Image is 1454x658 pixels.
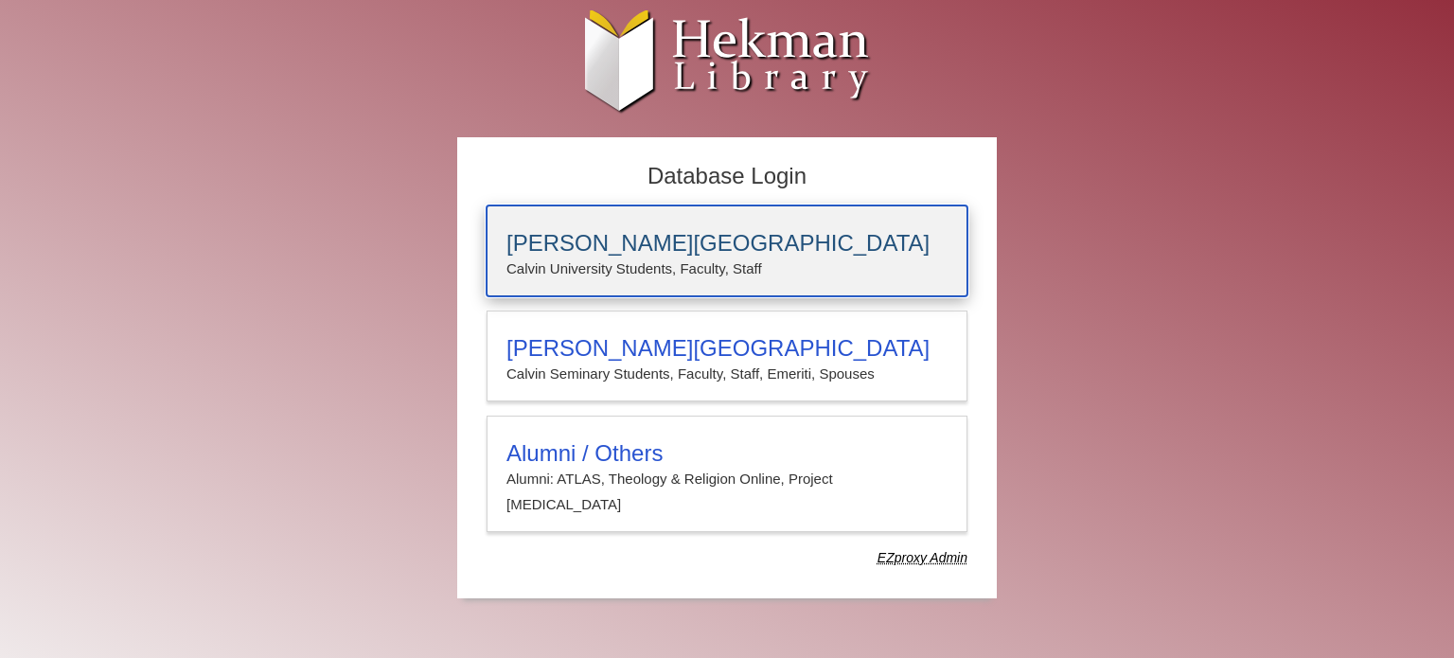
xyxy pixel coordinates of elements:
dfn: Use Alumni login [878,550,967,565]
h3: [PERSON_NAME][GEOGRAPHIC_DATA] [506,335,948,362]
a: [PERSON_NAME][GEOGRAPHIC_DATA]Calvin Seminary Students, Faculty, Staff, Emeriti, Spouses [487,311,967,401]
h3: Alumni / Others [506,440,948,467]
p: Calvin University Students, Faculty, Staff [506,257,948,281]
a: [PERSON_NAME][GEOGRAPHIC_DATA]Calvin University Students, Faculty, Staff [487,205,967,296]
summary: Alumni / OthersAlumni: ATLAS, Theology & Religion Online, Project [MEDICAL_DATA] [506,440,948,517]
h3: [PERSON_NAME][GEOGRAPHIC_DATA] [506,230,948,257]
h2: Database Login [477,157,977,196]
p: Calvin Seminary Students, Faculty, Staff, Emeriti, Spouses [506,362,948,386]
p: Alumni: ATLAS, Theology & Religion Online, Project [MEDICAL_DATA] [506,467,948,517]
